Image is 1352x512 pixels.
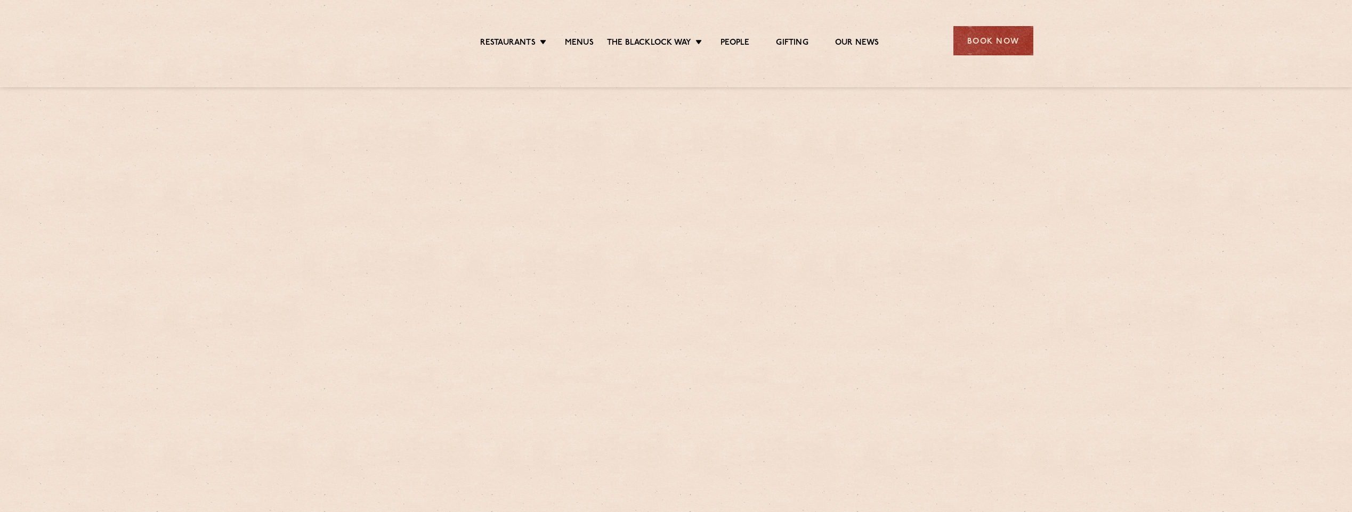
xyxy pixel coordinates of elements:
div: Book Now [953,26,1033,55]
a: People [720,38,749,49]
a: Menus [565,38,594,49]
a: Gifting [776,38,808,49]
a: Restaurants [480,38,536,49]
img: svg%3E [319,10,411,71]
a: The Blacklock Way [607,38,691,49]
a: Our News [835,38,879,49]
